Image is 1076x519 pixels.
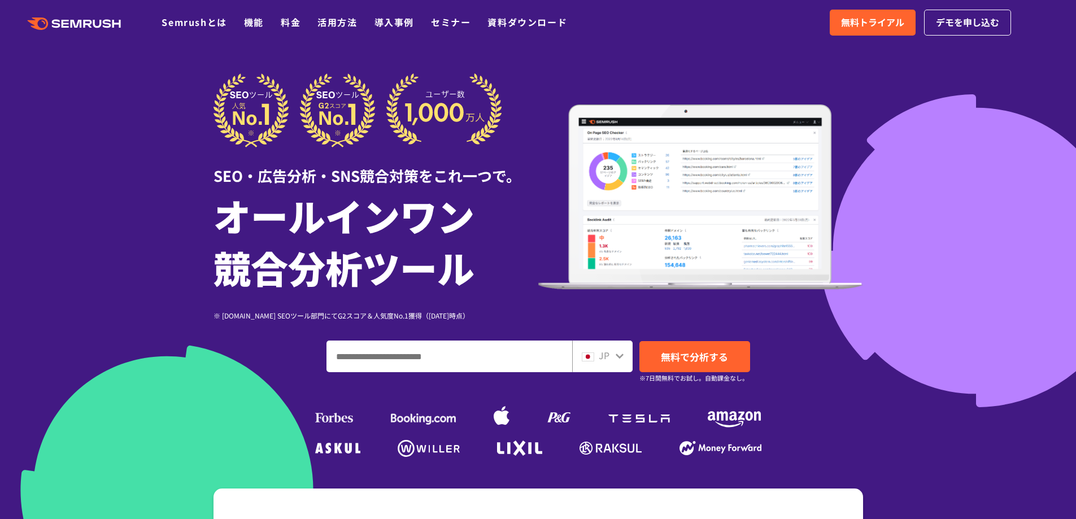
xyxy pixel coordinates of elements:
a: セミナー [431,15,471,29]
div: SEO・広告分析・SNS競合対策をこれ一つで。 [214,147,538,186]
span: デモを申し込む [936,15,999,30]
a: デモを申し込む [924,10,1011,36]
small: ※7日間無料でお試し。自動課金なし。 [639,373,748,383]
a: 資料ダウンロード [487,15,567,29]
span: 無料トライアル [841,15,904,30]
a: 無料で分析する [639,341,750,372]
a: 無料トライアル [830,10,916,36]
span: 無料で分析する [661,350,728,364]
div: ※ [DOMAIN_NAME] SEOツール部門にてG2スコア＆人気度No.1獲得（[DATE]時点） [214,310,538,321]
a: 導入事例 [374,15,414,29]
a: 料金 [281,15,300,29]
a: 機能 [244,15,264,29]
a: Semrushとは [162,15,226,29]
input: ドメイン、キーワードまたはURLを入力してください [327,341,572,372]
a: 活用方法 [317,15,357,29]
h1: オールインワン 競合分析ツール [214,189,538,293]
span: JP [599,348,609,362]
